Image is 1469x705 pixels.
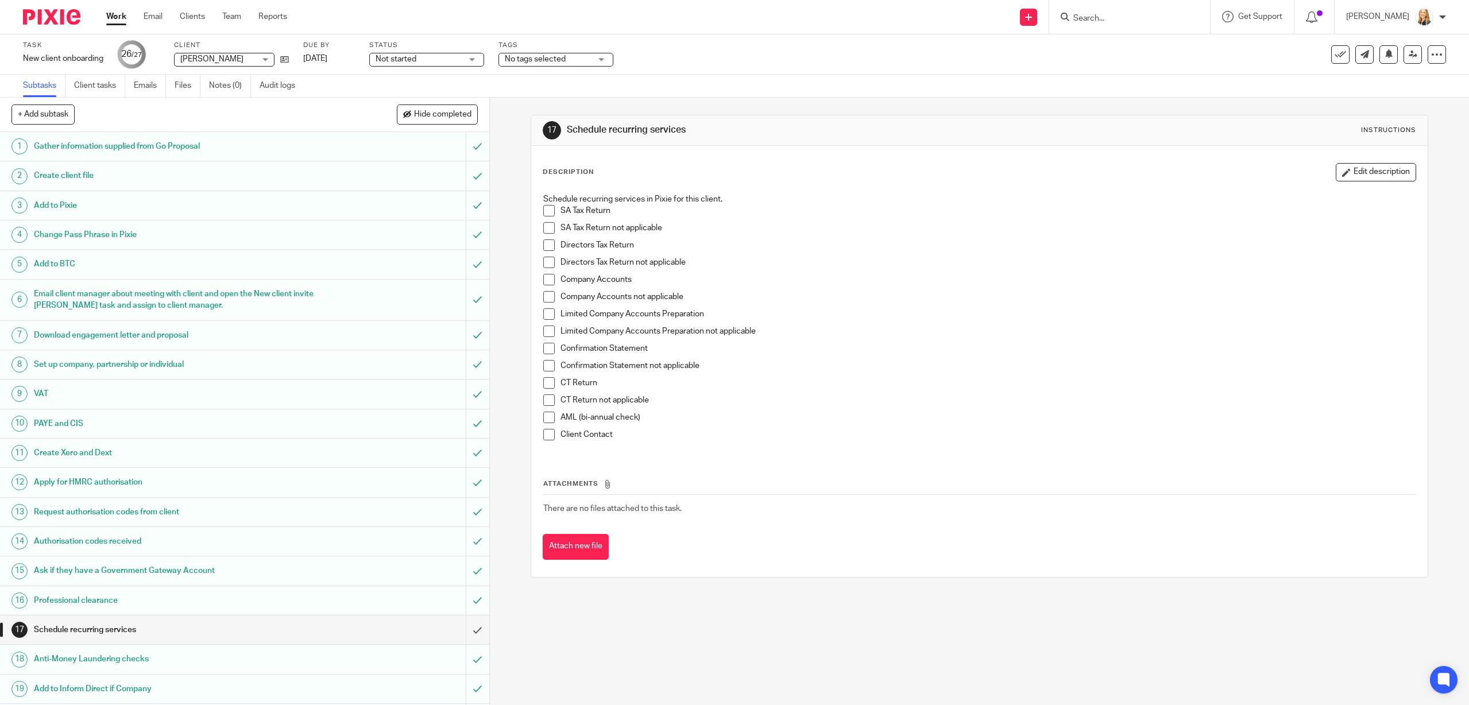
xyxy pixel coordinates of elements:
[11,681,28,697] div: 19
[1346,11,1409,22] p: [PERSON_NAME]
[180,11,205,22] a: Clients
[34,444,314,462] h1: Create Xero and Dext
[11,357,28,373] div: 8
[369,41,484,50] label: Status
[34,592,314,609] h1: Professional clearance
[34,474,314,491] h1: Apply for HMRC authorisation
[34,562,314,579] h1: Ask if they have a Government Gateway Account
[11,104,75,124] button: + Add subtask
[209,75,251,97] a: Notes (0)
[303,55,327,63] span: [DATE]
[498,41,613,50] label: Tags
[11,138,28,154] div: 1
[106,11,126,22] a: Work
[543,121,561,140] div: 17
[560,205,1416,216] p: SA Tax Return
[560,308,1416,320] p: Limited Company Accounts Preparation
[175,75,200,97] a: Files
[34,533,314,550] h1: Authorisation codes received
[11,474,28,490] div: 12
[560,326,1416,337] p: Limited Company Accounts Preparation not applicable
[23,41,103,50] label: Task
[560,343,1416,354] p: Confirmation Statement
[11,227,28,243] div: 4
[560,394,1416,406] p: CT Return not applicable
[560,360,1416,371] p: Confirmation Statement not applicable
[1361,126,1416,135] div: Instructions
[134,75,166,97] a: Emails
[23,75,65,97] a: Subtasks
[543,534,609,560] button: Attach new file
[543,168,594,177] p: Description
[74,75,125,97] a: Client tasks
[1072,14,1176,24] input: Search
[11,445,28,461] div: 11
[260,75,304,97] a: Audit logs
[11,416,28,432] div: 10
[121,48,142,61] div: 26
[11,592,28,609] div: 16
[543,193,1416,205] p: Schedule recurring services in Pixie for this client.
[560,274,1416,285] p: Company Accounts
[180,55,243,63] span: [PERSON_NAME]
[560,239,1416,251] p: Directors Tax Return
[11,504,28,520] div: 13
[34,415,314,432] h1: PAYE and CIS
[397,104,478,124] button: Hide completed
[174,41,289,50] label: Client
[303,41,355,50] label: Due by
[34,650,314,668] h1: Anti-Money Laundering checks
[34,285,314,315] h1: Email client manager about meeting with client and open the New client invite [PERSON_NAME] task ...
[258,11,287,22] a: Reports
[34,226,314,243] h1: Change Pass Phrase in Pixie
[11,327,28,343] div: 7
[34,255,314,273] h1: Add to BTC
[34,327,314,344] h1: Download engagement letter and proposal
[543,505,682,513] span: There are no files attached to this task.
[11,257,28,273] div: 5
[132,52,142,58] small: /27
[560,222,1416,234] p: SA Tax Return not applicable
[34,197,314,214] h1: Add to Pixie
[1336,163,1416,181] button: Edit description
[11,386,28,402] div: 9
[560,291,1416,303] p: Company Accounts not applicable
[11,197,28,214] div: 3
[560,257,1416,268] p: Directors Tax Return not applicable
[1238,13,1282,21] span: Get Support
[34,503,314,521] h1: Request authorisation codes from client
[543,481,598,487] span: Attachments
[34,621,314,638] h1: Schedule recurring services
[23,53,103,64] div: New client onboarding
[376,55,416,63] span: Not started
[34,356,314,373] h1: Set up company, partnership or individual
[34,167,314,184] h1: Create client file
[567,124,1004,136] h1: Schedule recurring services
[11,563,28,579] div: 15
[11,168,28,184] div: 2
[11,292,28,308] div: 6
[560,412,1416,423] p: AML (bi-annual check)
[34,680,314,698] h1: Add to Inform Direct if Company
[560,377,1416,389] p: CT Return
[560,429,1416,440] p: Client Contact
[11,622,28,638] div: 17
[34,138,314,155] h1: Gather information supplied from Go Proposal
[11,652,28,668] div: 18
[23,9,80,25] img: Pixie
[34,385,314,402] h1: VAT
[11,533,28,549] div: 14
[144,11,163,22] a: Email
[505,55,566,63] span: No tags selected
[414,110,471,119] span: Hide completed
[1415,8,1433,26] img: Headshot%20White%20Background.jpg
[222,11,241,22] a: Team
